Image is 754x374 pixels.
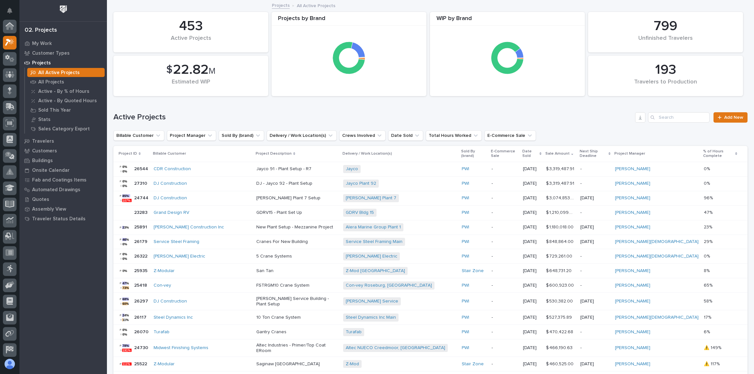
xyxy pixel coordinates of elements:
button: Sold By (brand) [219,130,264,141]
button: Notifications [3,4,17,17]
a: [PERSON_NAME] [615,225,650,230]
a: Stair Zone [462,361,484,367]
p: Active - By Quoted Hours [38,98,97,104]
a: [PERSON_NAME] Electric [346,254,397,259]
a: [PERSON_NAME] [615,181,650,186]
a: Alera Marine Group Plant 1 [346,225,401,230]
p: Project ID [119,150,137,157]
a: PWI [462,195,469,201]
div: Unfinished Travelers [599,35,732,49]
p: $ 3,319,487.91 [546,165,575,172]
a: All Projects [25,77,107,86]
p: - [580,345,610,351]
a: Service Steel Framing Main [346,239,402,245]
button: Date Sold [388,130,423,141]
p: 0% [704,165,711,172]
a: Steel Dynamics Inc Main [346,315,396,320]
span: Add New [724,115,743,120]
tr: 2611726117 Steel Dynamics Inc 10 Ton Crane SystemSteel Dynamics Inc Main PWI -[DATE]$ 527,375.89$... [113,310,748,325]
p: Cranes For New Building [256,239,338,245]
p: 8% [704,267,711,274]
tr: 2731027310 DJ Construction DJ - Jayco 92 - Plant SetupJayco Plant 92 PWI -[DATE]$ 3,319,487.91$ 3... [113,176,748,191]
p: $ 460,525.00 [546,360,575,367]
p: All Active Projects [38,70,80,76]
p: 47% [704,209,714,215]
div: 799 [599,18,732,34]
p: 24730 [134,344,149,351]
a: Active - By % of Hours [25,87,107,96]
p: $ 527,375.89 [546,313,573,320]
a: Assembly View [19,204,107,214]
a: Jayco [346,166,358,172]
p: Next Ship Deadline [580,148,607,160]
a: Z-Modular [154,268,175,274]
p: 6% [704,328,711,335]
p: FSTRGM10 Crane System [256,283,338,288]
p: Sold By (brand) [461,148,487,160]
p: Customer Types [32,50,70,56]
span: $ [166,64,172,76]
a: [PERSON_NAME] Construction Inc [154,225,224,230]
p: 25522 [134,360,148,367]
a: My Work [19,38,107,48]
p: Project Description [256,150,292,157]
img: Workspace Logo [57,3,69,15]
a: [PERSON_NAME] Electric [154,254,205,259]
a: DJ Construction [154,195,187,201]
p: [DATE] [523,181,541,186]
a: [PERSON_NAME] [615,361,650,367]
button: Total Hours Worked [426,130,482,141]
p: [DATE] [523,239,541,245]
a: [PERSON_NAME] [615,299,650,304]
p: [DATE] [523,345,541,351]
p: 26179 [134,238,149,245]
p: Assembly View [32,206,66,212]
tr: 2617926179 Service Steel Framing Cranes For New BuildingService Steel Framing Main PWI -[DATE]$ 8... [113,235,748,249]
a: PWI [462,283,469,288]
p: [DATE] [580,239,610,245]
p: - [492,283,518,288]
p: - [492,195,518,201]
p: 26322 [134,252,149,259]
a: Customer Types [19,48,107,58]
p: Projects [32,60,51,66]
p: 27310 [134,180,148,186]
p: DJ - Jayco 92 - Plant Setup [256,181,338,186]
tr: 2629726297 DJ Construction [PERSON_NAME] Service Building - Plant Setup[PERSON_NAME] Service PWI ... [113,293,748,310]
a: Active - By Quoted Hours [25,96,107,105]
tr: 2552225522 Z-Modular Saginaw [GEOGRAPHIC_DATA]Z-Mod Stair Zone -[DATE]$ 460,525.00$ 460,525.00 [D... [113,357,748,371]
a: PWI [462,210,469,215]
tr: 2632226322 [PERSON_NAME] Electric 5 Crane Systems[PERSON_NAME] Electric PWI -[DATE]$ 729,261.00$ ... [113,249,748,264]
a: Stats [25,115,107,124]
a: PWI [462,181,469,186]
button: Delivery / Work Location(s) [267,130,337,141]
p: Travelers [32,138,54,144]
a: PWI [462,299,469,304]
p: E-Commerce Sale [491,148,519,160]
span: 22.82 [173,63,209,77]
p: [DATE] [580,361,610,367]
p: [DATE] [523,299,541,304]
a: Turafab [346,329,362,335]
a: PWI [462,345,469,351]
p: [DATE] [523,315,541,320]
p: - [492,361,518,367]
a: Travelers [19,136,107,146]
a: Sales Category Export [25,124,107,133]
p: Saginaw [GEOGRAPHIC_DATA] [256,361,338,367]
p: GDRV15 - Plant Set Up [256,210,338,215]
tr: 2473024730 Midwest Finishing Systems Altec Industries - Primer/Top Coat ERoomAltec NUECO Creedmoo... [113,339,748,357]
p: $ 3,074,853.99 [546,194,576,201]
p: 0% [704,180,711,186]
a: Altec NUECO Creedmoor, [GEOGRAPHIC_DATA] [346,345,445,351]
p: $ 3,319,487.91 [546,180,575,186]
p: [DATE] [523,268,541,274]
p: 25935 [134,267,149,274]
a: Z-Mod [346,361,359,367]
p: - [492,210,518,215]
p: Fab and Coatings Items [32,177,87,183]
a: [PERSON_NAME] Service [346,299,398,304]
a: PWI [462,166,469,172]
a: Sold This Year [25,105,107,115]
a: Traveler Status Details [19,214,107,224]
